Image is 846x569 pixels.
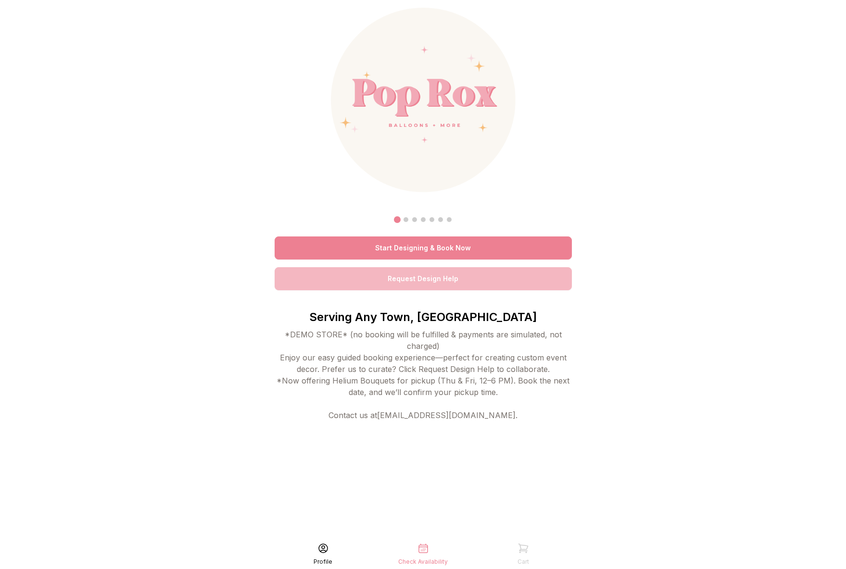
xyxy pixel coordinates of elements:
p: Serving Any Town, [GEOGRAPHIC_DATA] [275,309,572,325]
div: Check Availability [398,558,448,566]
div: *DEMO STORE* (no booking will be fulfilled & payments are simulated, not charged) Enjoy our easy ... [275,329,572,421]
a: Start Designing & Book Now [275,236,572,260]
a: [EMAIL_ADDRESS][DOMAIN_NAME] [377,410,516,420]
div: Profile [314,558,332,566]
a: Request Design Help [275,267,572,290]
div: Cart [518,558,529,566]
